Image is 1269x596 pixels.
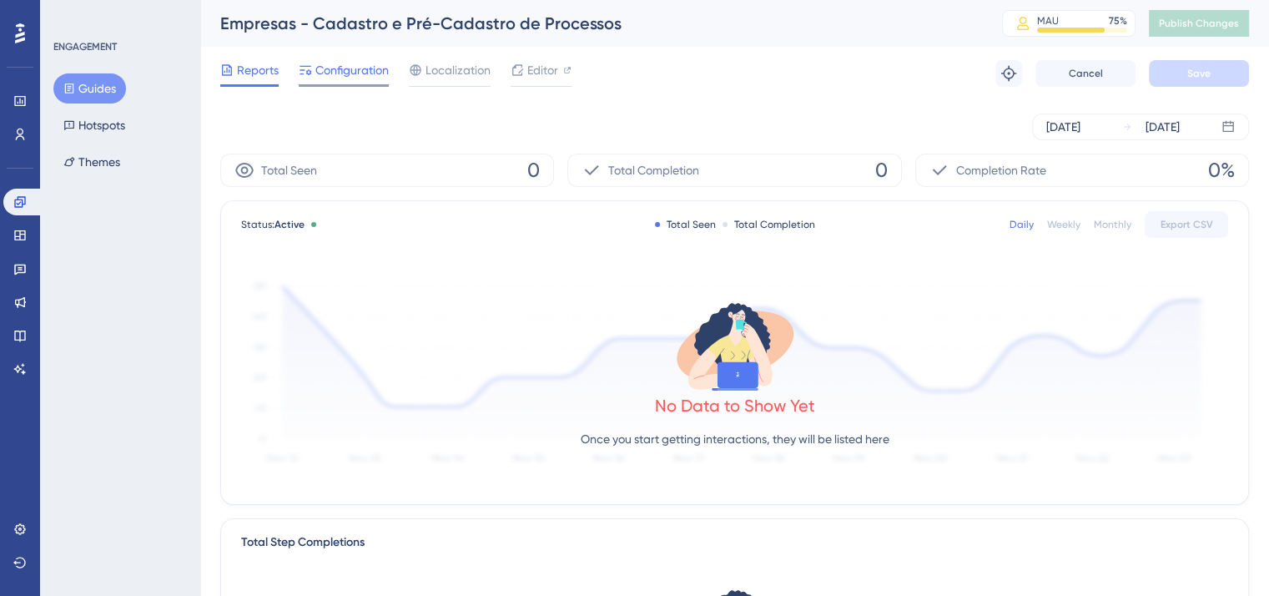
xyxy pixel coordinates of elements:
[1208,157,1235,184] span: 0%
[655,218,716,231] div: Total Seen
[315,60,389,80] span: Configuration
[53,40,117,53] div: ENGAGEMENT
[261,160,317,180] span: Total Seen
[1035,60,1136,87] button: Cancel
[1037,14,1059,28] div: MAU
[274,219,305,230] span: Active
[53,147,130,177] button: Themes
[53,110,135,140] button: Hotspots
[241,533,365,553] div: Total Step Completions
[1187,67,1211,80] span: Save
[1046,117,1080,137] div: [DATE]
[1047,218,1080,231] div: Weekly
[1069,67,1103,80] span: Cancel
[527,60,558,80] span: Editor
[723,218,815,231] div: Total Completion
[1010,218,1034,231] div: Daily
[1145,211,1228,238] button: Export CSV
[241,218,305,231] span: Status:
[1094,218,1131,231] div: Monthly
[1161,218,1213,231] span: Export CSV
[237,60,279,80] span: Reports
[53,73,126,104] button: Guides
[426,60,491,80] span: Localization
[1109,14,1127,28] div: 75 %
[1149,60,1249,87] button: Save
[527,157,540,184] span: 0
[956,160,1046,180] span: Completion Rate
[608,160,699,180] span: Total Completion
[1149,10,1249,37] button: Publish Changes
[581,429,889,449] p: Once you start getting interactions, they will be listed here
[220,12,960,35] div: Empresas - Cadastro e Pré-Cadastro de Processos
[875,157,888,184] span: 0
[1159,17,1239,30] span: Publish Changes
[1146,117,1180,137] div: [DATE]
[655,394,815,417] div: No Data to Show Yet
